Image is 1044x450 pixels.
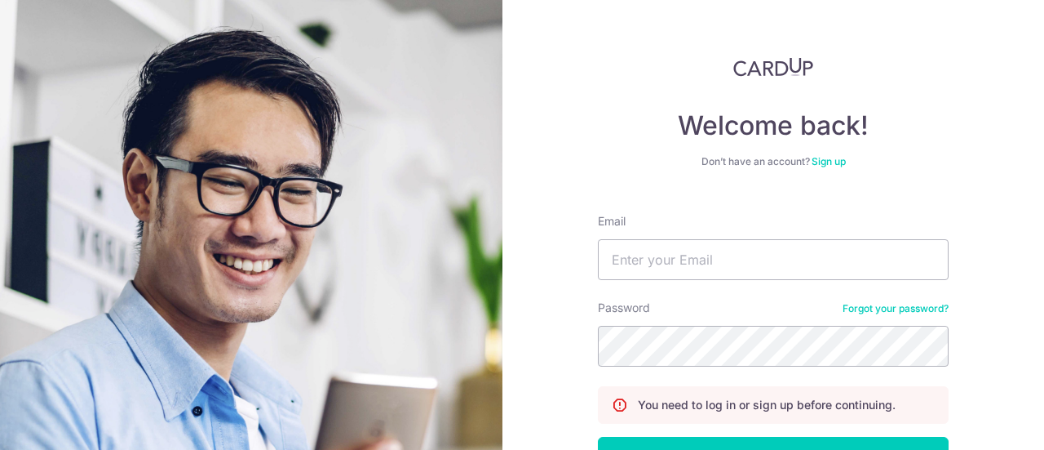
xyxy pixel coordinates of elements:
[598,109,949,142] h4: Welcome back!
[843,302,949,315] a: Forgot your password?
[733,57,813,77] img: CardUp Logo
[638,397,896,413] p: You need to log in or sign up before continuing.
[598,300,650,316] label: Password
[598,239,949,280] input: Enter your Email
[812,155,846,167] a: Sign up
[598,213,626,229] label: Email
[598,155,949,168] div: Don’t have an account?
